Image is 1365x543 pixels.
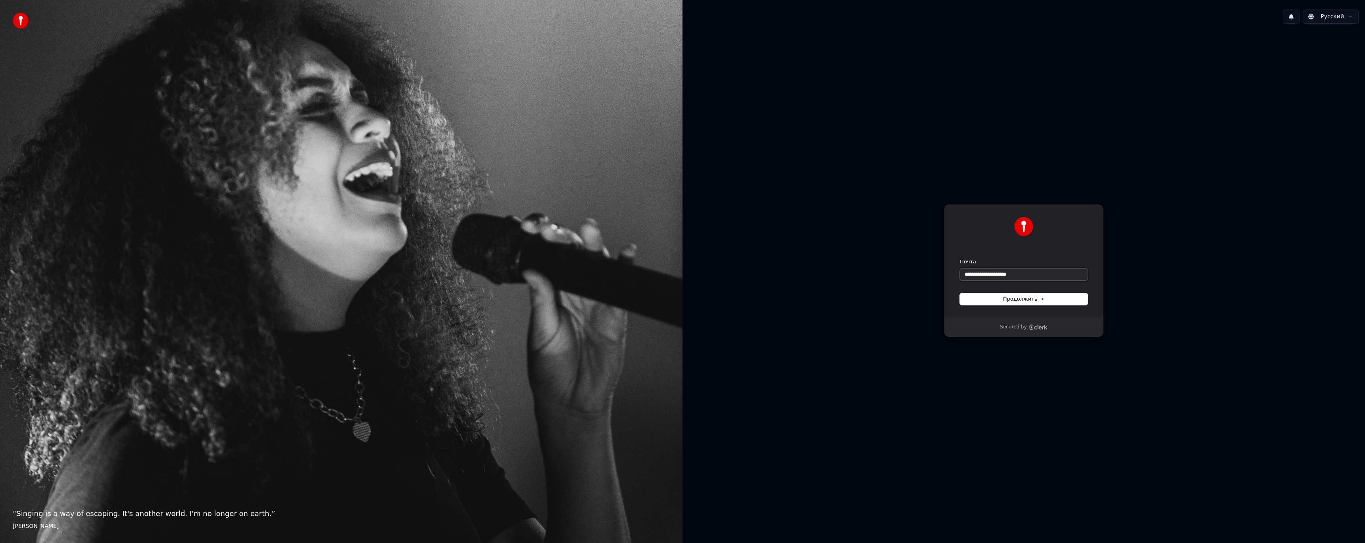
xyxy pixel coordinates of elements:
[960,293,1088,305] button: Продолжить
[1029,324,1048,330] a: Clerk logo
[960,258,976,265] label: Почта
[13,508,670,519] p: “ Singing is a way of escaping. It's another world. I'm no longer on earth. ”
[13,522,670,530] footer: [PERSON_NAME]
[13,13,29,29] img: youka
[1014,217,1033,236] img: Youka
[1000,324,1027,330] p: Secured by
[1003,295,1045,303] span: Продолжить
